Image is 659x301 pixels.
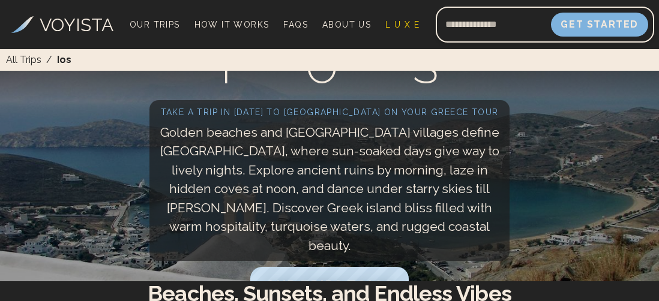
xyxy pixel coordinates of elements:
[283,20,308,29] span: FAQs
[436,10,551,39] input: Email address
[155,123,504,255] p: Golden beaches and [GEOGRAPHIC_DATA] villages define [GEOGRAPHIC_DATA], where sun-soaked days giv...
[130,20,180,29] span: Our Trips
[381,16,424,33] a: L U X E
[46,53,52,67] span: /
[6,53,41,67] a: All Trips
[265,278,394,293] span: Our Trips to Ios
[125,16,185,33] a: Our Trips
[40,11,113,38] h3: VOYISTA
[317,16,376,33] a: About Us
[385,20,420,29] span: L U X E
[11,16,34,33] img: Voyista Logo
[190,16,274,33] a: How It Works
[551,13,648,37] button: Get Started
[194,20,269,29] span: How It Works
[322,20,371,29] span: About Us
[250,281,409,292] a: Our Trips toIos
[155,106,504,118] h2: Take a trip in [DATE] to [GEOGRAPHIC_DATA] on your Greece tour
[11,11,113,38] a: VOYISTA
[57,53,71,67] span: Ios
[278,16,313,33] a: FAQs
